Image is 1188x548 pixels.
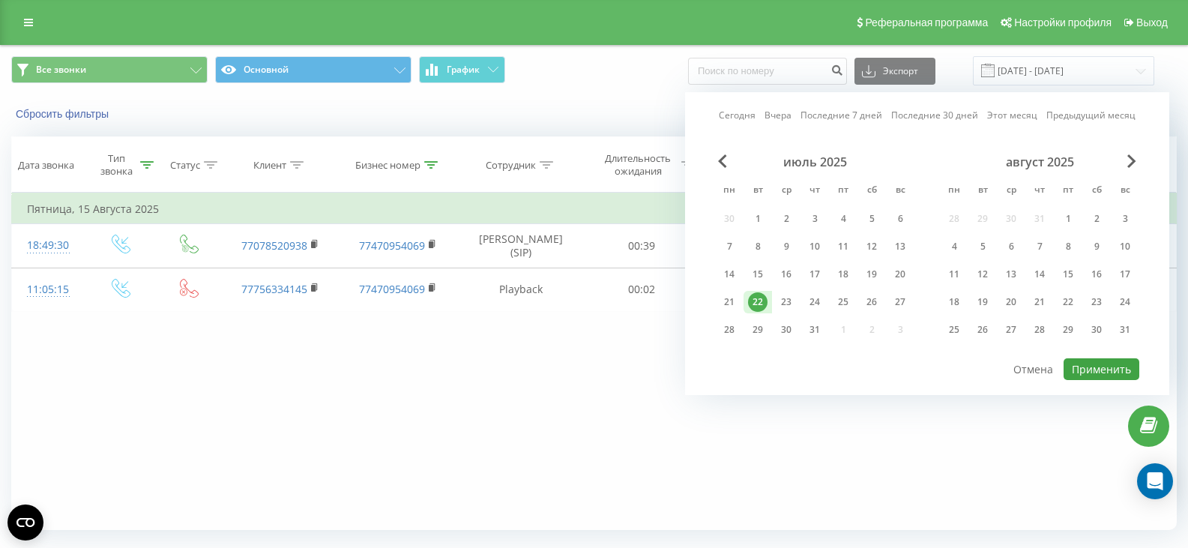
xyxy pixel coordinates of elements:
[803,180,826,202] abbr: четверг
[968,263,997,286] div: вт 12 авг. 2025 г.
[1111,235,1139,258] div: вс 10 авг. 2025 г.
[862,237,881,256] div: 12
[971,180,994,202] abbr: вторник
[720,320,739,340] div: 28
[1082,263,1111,286] div: сб 16 авг. 2025 г.
[1054,263,1082,286] div: пт 15 авг. 2025 г.
[833,237,853,256] div: 11
[27,275,70,304] div: 11:05:15
[718,154,727,168] span: Previous Month
[890,292,910,312] div: 27
[862,265,881,284] div: 19
[829,263,857,286] div: пт 18 июля 2025 г.
[748,237,768,256] div: 8
[772,208,800,230] div: ср 2 июля 2025 г.
[585,268,699,311] td: 00:02
[486,159,536,172] div: Сотрудник
[1115,265,1135,284] div: 17
[447,64,480,75] span: График
[943,180,965,202] abbr: понедельник
[765,108,792,122] a: Вчера
[18,159,74,172] div: Дата звонка
[829,235,857,258] div: пт 11 июля 2025 г.
[355,159,420,172] div: Бизнес номер
[777,237,796,256] div: 9
[1054,208,1082,230] div: пт 1 авг. 2025 г.
[1114,180,1136,202] abbr: воскресенье
[968,319,997,341] div: вт 26 авг. 2025 г.
[1111,291,1139,313] div: вс 24 авг. 2025 г.
[744,319,772,341] div: вт 29 июля 2025 г.
[1001,237,1021,256] div: 6
[359,282,425,296] a: 77470954069
[973,292,992,312] div: 19
[1025,263,1054,286] div: чт 14 авг. 2025 г.
[1054,319,1082,341] div: пт 29 авг. 2025 г.
[940,154,1139,169] div: август 2025
[748,292,768,312] div: 22
[997,291,1025,313] div: ср 20 авг. 2025 г.
[890,209,910,229] div: 6
[457,268,585,311] td: Playback
[862,209,881,229] div: 5
[715,263,744,286] div: пн 14 июля 2025 г.
[748,320,768,340] div: 29
[860,180,883,202] abbr: суббота
[97,152,136,178] div: Тип звонка
[886,208,914,230] div: вс 6 июля 2025 г.
[1087,209,1106,229] div: 2
[744,263,772,286] div: вт 15 июля 2025 г.
[1082,235,1111,258] div: сб 9 авг. 2025 г.
[241,282,307,296] a: 77756334145
[973,320,992,340] div: 26
[36,64,86,76] span: Все звонки
[833,209,853,229] div: 4
[1025,291,1054,313] div: чт 21 авг. 2025 г.
[805,265,824,284] div: 17
[940,291,968,313] div: пн 18 авг. 2025 г.
[27,231,70,260] div: 18:49:30
[800,291,829,313] div: чт 24 июля 2025 г.
[7,505,43,541] button: Open CMP widget
[886,235,914,258] div: вс 13 июля 2025 г.
[775,180,797,202] abbr: среда
[1025,319,1054,341] div: чт 28 авг. 2025 г.
[1082,208,1111,230] div: сб 2 авг. 2025 г.
[940,319,968,341] div: пн 25 авг. 2025 г.
[890,265,910,284] div: 20
[715,154,914,169] div: июль 2025
[772,319,800,341] div: ср 30 июля 2025 г.
[940,235,968,258] div: пн 4 авг. 2025 г.
[777,292,796,312] div: 23
[1127,154,1136,168] span: Next Month
[886,263,914,286] div: вс 20 июля 2025 г.
[720,292,739,312] div: 21
[720,265,739,284] div: 14
[1082,319,1111,341] div: сб 30 авг. 2025 г.
[1001,320,1021,340] div: 27
[777,265,796,284] div: 16
[805,292,824,312] div: 24
[1064,358,1139,380] button: Применить
[772,263,800,286] div: ср 16 июля 2025 г.
[944,320,964,340] div: 25
[720,237,739,256] div: 7
[857,291,886,313] div: сб 26 июля 2025 г.
[1087,320,1106,340] div: 30
[715,319,744,341] div: пн 28 июля 2025 г.
[1136,16,1168,28] span: Выход
[800,208,829,230] div: чт 3 июля 2025 г.
[1028,180,1051,202] abbr: четверг
[997,319,1025,341] div: ср 27 авг. 2025 г.
[833,292,853,312] div: 25
[973,237,992,256] div: 5
[805,237,824,256] div: 10
[1085,180,1108,202] abbr: суббота
[744,291,772,313] div: вт 22 июля 2025 г.
[891,108,978,122] a: Последние 30 дней
[744,235,772,258] div: вт 8 июля 2025 г.
[1058,292,1078,312] div: 22
[715,291,744,313] div: пн 21 июля 2025 г.
[857,235,886,258] div: сб 12 июля 2025 г.
[241,238,307,253] a: 77078520938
